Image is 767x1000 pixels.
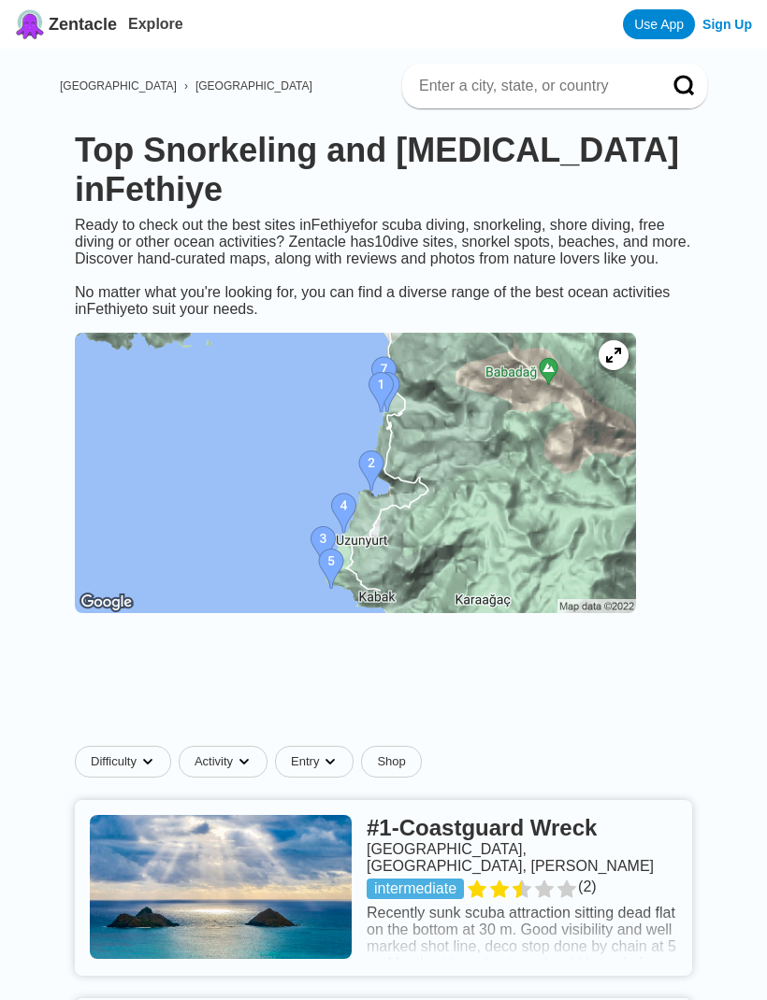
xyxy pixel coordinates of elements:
a: Fethiye dive site map [60,318,651,632]
img: Zentacle logo [15,9,45,39]
img: dropdown caret [237,754,252,769]
input: Enter a city, state, or country [417,77,647,95]
img: dropdown caret [323,754,338,769]
a: Shop [361,746,421,778]
a: Sign Up [702,17,752,32]
button: Difficultydropdown caret [75,746,179,778]
span: Entry [291,754,319,769]
span: Difficulty [91,754,137,769]
img: Fethiye dive site map [75,333,636,613]
a: [GEOGRAPHIC_DATA] [195,79,312,93]
span: › [184,79,188,93]
span: Activity [195,754,233,769]
button: Activitydropdown caret [179,746,275,778]
a: Explore [128,16,183,32]
a: Zentacle logoZentacle [15,9,117,39]
a: [GEOGRAPHIC_DATA] [60,79,177,93]
button: Entrydropdown caret [275,746,361,778]
a: Use App [623,9,695,39]
img: dropdown caret [140,754,155,769]
div: Ready to check out the best sites in Fethiye for scuba diving, snorkeling, shore diving, free div... [60,217,707,318]
h1: Top Snorkeling and [MEDICAL_DATA] in Fethiye [75,131,692,209]
span: Zentacle [49,15,117,35]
